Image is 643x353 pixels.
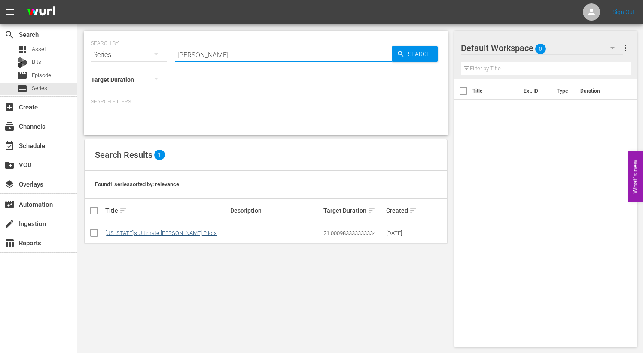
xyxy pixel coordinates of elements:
[4,102,15,112] span: Create
[405,46,438,62] span: Search
[4,219,15,229] span: Ingestion
[154,150,165,160] span: 1
[409,207,417,214] span: sort
[518,79,552,103] th: Ext. ID
[386,230,415,236] div: [DATE]
[105,205,228,216] div: Title
[32,45,46,54] span: Asset
[628,151,643,202] button: Open Feedback Widget
[4,238,15,248] span: Reports
[21,2,62,22] img: ans4CAIJ8jUAAAAAAAAAAAAAAAAAAAAAAAAgQb4GAAAAAAAAAAAAAAAAAAAAAAAAJMjXAAAAAAAAAAAAAAAAAAAAAAAAgAT5G...
[575,79,627,103] th: Duration
[4,160,15,170] span: VOD
[535,40,546,58] span: 0
[472,79,518,103] th: Title
[5,7,15,17] span: menu
[32,84,47,93] span: Series
[17,57,27,68] div: Bits
[17,44,27,54] span: Asset
[4,121,15,132] span: Channels
[4,199,15,210] span: Automation
[368,207,375,214] span: sort
[17,70,27,81] span: Episode
[4,141,15,151] span: Schedule
[105,230,217,236] a: [US_STATE]'s Ultimate [PERSON_NAME] Pilots
[620,38,631,58] button: more_vert
[613,9,635,15] a: Sign Out
[32,58,41,66] span: Bits
[323,205,383,216] div: Target Duration
[392,46,438,62] button: Search
[620,43,631,53] span: more_vert
[95,150,152,160] span: Search Results
[17,84,27,94] span: Series
[230,207,321,214] div: Description
[95,181,179,187] span: Found 1 series sorted by: relevance
[119,207,127,214] span: sort
[323,230,383,236] div: 21.000983333333334
[4,30,15,40] span: Search
[386,205,415,216] div: Created
[461,36,623,60] div: Default Workspace
[91,43,167,67] div: Series
[4,179,15,190] span: Overlays
[91,98,441,106] p: Search Filters:
[552,79,575,103] th: Type
[32,71,51,80] span: Episode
